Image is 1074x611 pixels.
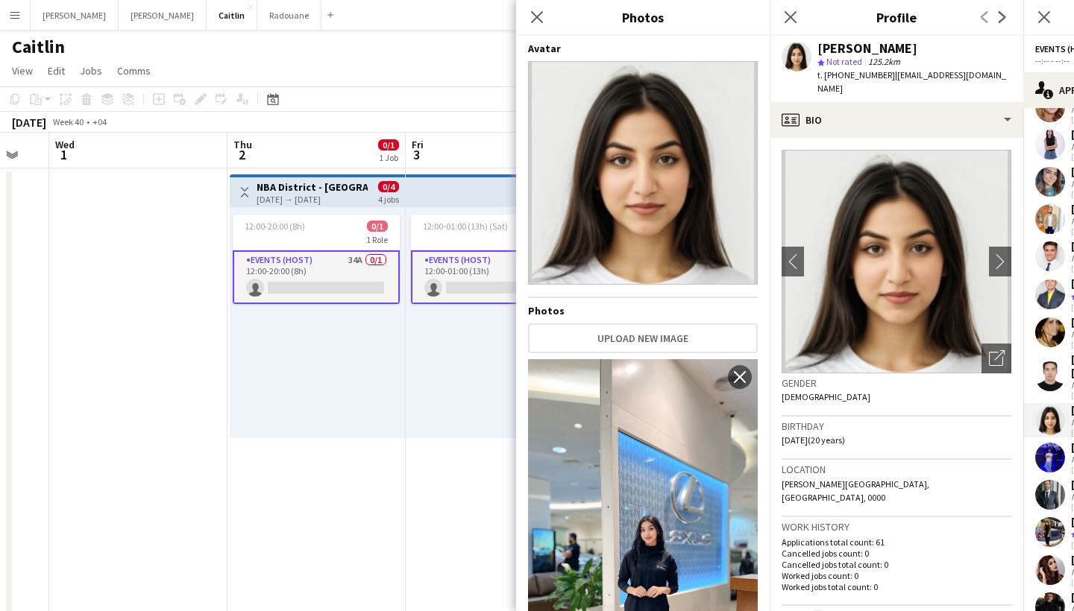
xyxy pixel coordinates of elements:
[411,250,578,304] app-card-role: Events (Host)34A0/112:00-01:00 (13h)
[782,559,1011,570] p: Cancelled jobs total count: 0
[379,152,398,163] div: 1 Job
[233,250,400,304] app-card-role: Events (Host)34A0/112:00-20:00 (8h)
[528,323,758,353] button: Upload new image
[53,146,75,163] span: 1
[117,64,151,77] span: Comms
[528,61,758,285] img: Crew avatar
[233,138,252,151] span: Thu
[233,215,400,304] app-job-card: 12:00-20:00 (8h)0/11 RoleEvents (Host)34A0/112:00-20:00 (8h)
[6,61,39,80] a: View
[528,304,758,317] h4: Photos
[92,116,107,127] div: +04
[74,61,108,80] a: Jobs
[770,102,1023,138] div: Bio
[80,64,102,77] span: Jobs
[782,581,1011,592] p: Worked jobs total count: 0
[782,434,845,446] span: [DATE] (20 years)
[782,391,870,402] span: [DEMOGRAPHIC_DATA]
[782,376,1011,390] h3: Gender
[423,221,508,232] span: 12:00-01:00 (13h) (Sat)
[817,69,1006,94] span: | [EMAIL_ADDRESS][DOMAIN_NAME]
[378,181,399,192] span: 0/4
[412,138,424,151] span: Fri
[48,64,65,77] span: Edit
[257,1,321,30] button: Radouane
[782,536,1011,548] p: Applications total count: 61
[378,192,399,205] div: 4 jobs
[782,570,1011,581] p: Worked jobs count: 0
[12,64,33,77] span: View
[782,420,1011,433] h3: Birthday
[42,61,71,80] a: Edit
[119,1,207,30] button: [PERSON_NAME]
[367,221,388,232] span: 0/1
[770,7,1023,27] h3: Profile
[528,42,758,55] h4: Avatar
[378,139,399,151] span: 0/1
[49,116,87,127] span: Week 40
[782,463,1011,476] h3: Location
[111,61,157,80] a: Comms
[782,150,1011,373] img: Crew avatar or photo
[12,36,65,58] h1: Caitlin
[982,344,1011,373] div: Open photos pop-in
[257,194,368,205] div: [DATE] → [DATE]
[826,56,862,67] span: Not rated
[516,7,770,27] h3: Photos
[12,115,46,130] div: [DATE]
[865,56,903,67] span: 125.2km
[817,69,895,80] span: t. [PHONE_NUMBER]
[817,42,917,55] div: [PERSON_NAME]
[31,1,119,30] button: [PERSON_NAME]
[782,478,929,503] span: [PERSON_NAME][GEOGRAPHIC_DATA], [GEOGRAPHIC_DATA], 0000
[782,548,1011,559] p: Cancelled jobs count: 0
[55,138,75,151] span: Wed
[257,180,368,194] h3: NBA District - [GEOGRAPHIC_DATA]
[366,234,388,245] span: 1 Role
[409,146,424,163] span: 3
[245,221,305,232] span: 12:00-20:00 (8h)
[207,1,257,30] button: Caitlin
[782,520,1011,534] h3: Work history
[411,215,578,304] app-job-card: 12:00-01:00 (13h) (Sat)0/11 RoleEvents (Host)34A0/112:00-01:00 (13h)
[231,146,252,163] span: 2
